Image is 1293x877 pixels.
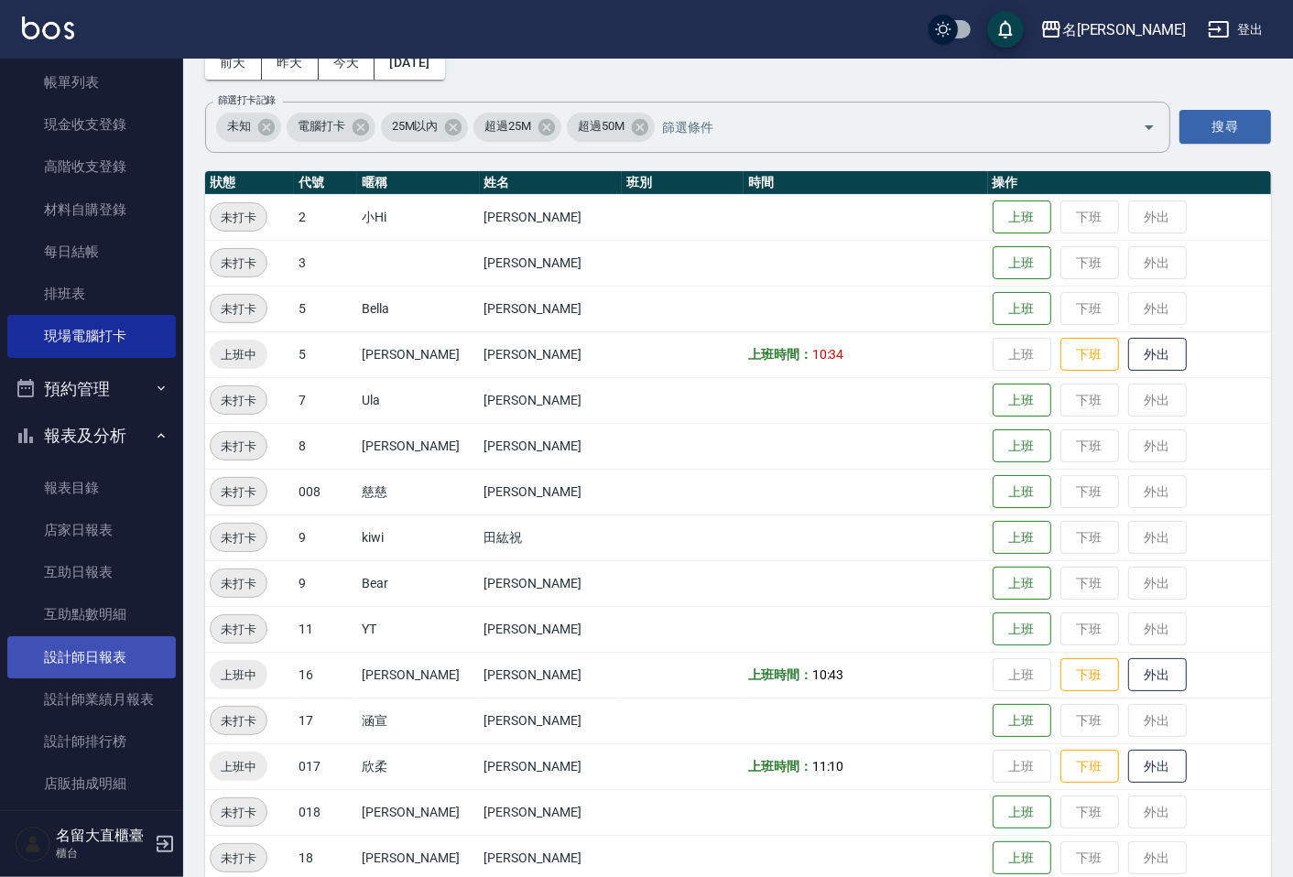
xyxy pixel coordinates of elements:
td: [PERSON_NAME] [480,286,622,331]
div: 名[PERSON_NAME] [1062,18,1186,41]
span: 未知 [216,117,262,135]
button: 上班 [993,796,1051,829]
button: [DATE] [375,46,444,80]
button: 上班 [993,475,1051,509]
button: 上班 [993,704,1051,738]
button: 外出 [1128,338,1187,372]
button: 外出 [1128,750,1187,784]
td: 慈慈 [357,469,479,514]
td: [PERSON_NAME] [357,789,479,835]
span: 未打卡 [211,391,266,410]
b: 上班時間： [748,347,812,362]
td: Bella [357,286,479,331]
td: [PERSON_NAME] [480,652,622,698]
td: 3 [294,240,357,286]
div: 超過25M [473,113,561,142]
button: 上班 [993,841,1051,875]
span: 未打卡 [211,803,266,822]
td: kiwi [357,514,479,560]
td: Ula [357,377,479,423]
a: 現場電腦打卡 [7,315,176,357]
td: 涵宣 [357,698,479,743]
span: 上班中 [210,666,267,685]
th: 狀態 [205,171,294,195]
a: 帳單列表 [7,61,176,103]
button: 報表及分析 [7,412,176,460]
td: [PERSON_NAME] [357,423,479,469]
span: 未打卡 [211,482,266,502]
th: 姓名 [480,171,622,195]
td: 008 [294,469,357,514]
th: 暱稱 [357,171,479,195]
td: 17 [294,698,357,743]
button: 登出 [1201,13,1271,47]
span: 未打卡 [211,528,266,547]
span: 10:43 [812,667,844,682]
img: Person [15,826,51,862]
h5: 名留大直櫃臺 [56,827,149,845]
span: 未打卡 [211,208,266,227]
button: save [987,11,1024,48]
span: 11:10 [812,759,844,774]
button: 上班 [993,200,1051,234]
td: 7 [294,377,357,423]
a: 排班表 [7,273,176,315]
span: 25M以內 [381,117,450,135]
span: 未打卡 [211,437,266,456]
button: 昨天 [262,46,319,80]
td: 5 [294,286,357,331]
th: 班別 [622,171,744,195]
button: 外出 [1128,658,1187,692]
a: 高階收支登錄 [7,146,176,188]
td: 5 [294,331,357,377]
b: 上班時間： [748,667,812,682]
td: 9 [294,560,357,606]
button: 上班 [993,384,1051,417]
img: Logo [22,16,74,39]
div: 未知 [216,113,281,142]
td: 2 [294,194,357,240]
a: 現金收支登錄 [7,103,176,146]
span: 超過50M [567,117,636,135]
div: 超過50M [567,113,655,142]
span: 上班中 [210,345,267,364]
button: 搜尋 [1179,110,1271,144]
a: 店家日報表 [7,509,176,551]
span: 電腦打卡 [287,117,356,135]
button: 上班 [993,292,1051,326]
td: [PERSON_NAME] [357,652,479,698]
button: 下班 [1060,338,1119,372]
input: 篩選條件 [657,111,1111,143]
a: 互助日報表 [7,551,176,593]
span: 10:34 [812,347,844,362]
div: 電腦打卡 [287,113,375,142]
span: 未打卡 [211,254,266,273]
td: 11 [294,606,357,652]
a: 店販抽成明細 [7,763,176,805]
a: 每日結帳 [7,231,176,273]
a: 報表目錄 [7,467,176,509]
button: 下班 [1060,658,1119,692]
button: 預約管理 [7,365,176,413]
span: 上班中 [210,757,267,776]
button: 上班 [993,612,1051,646]
b: 上班時間： [748,759,812,774]
a: 材料自購登錄 [7,189,176,231]
td: 田紘祝 [480,514,622,560]
td: [PERSON_NAME] [480,560,622,606]
td: [PERSON_NAME] [357,331,479,377]
td: [PERSON_NAME] [480,698,622,743]
td: 017 [294,743,357,789]
td: [PERSON_NAME] [480,469,622,514]
td: [PERSON_NAME] [480,743,622,789]
span: 未打卡 [211,711,266,731]
td: 欣柔 [357,743,479,789]
td: [PERSON_NAME] [480,194,622,240]
td: 16 [294,652,357,698]
td: [PERSON_NAME] [480,240,622,286]
span: 超過25M [473,117,542,135]
button: 上班 [993,429,1051,463]
td: Bear [357,560,479,606]
a: 設計師業績月報表 [7,678,176,720]
a: 設計師排行榜 [7,720,176,763]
